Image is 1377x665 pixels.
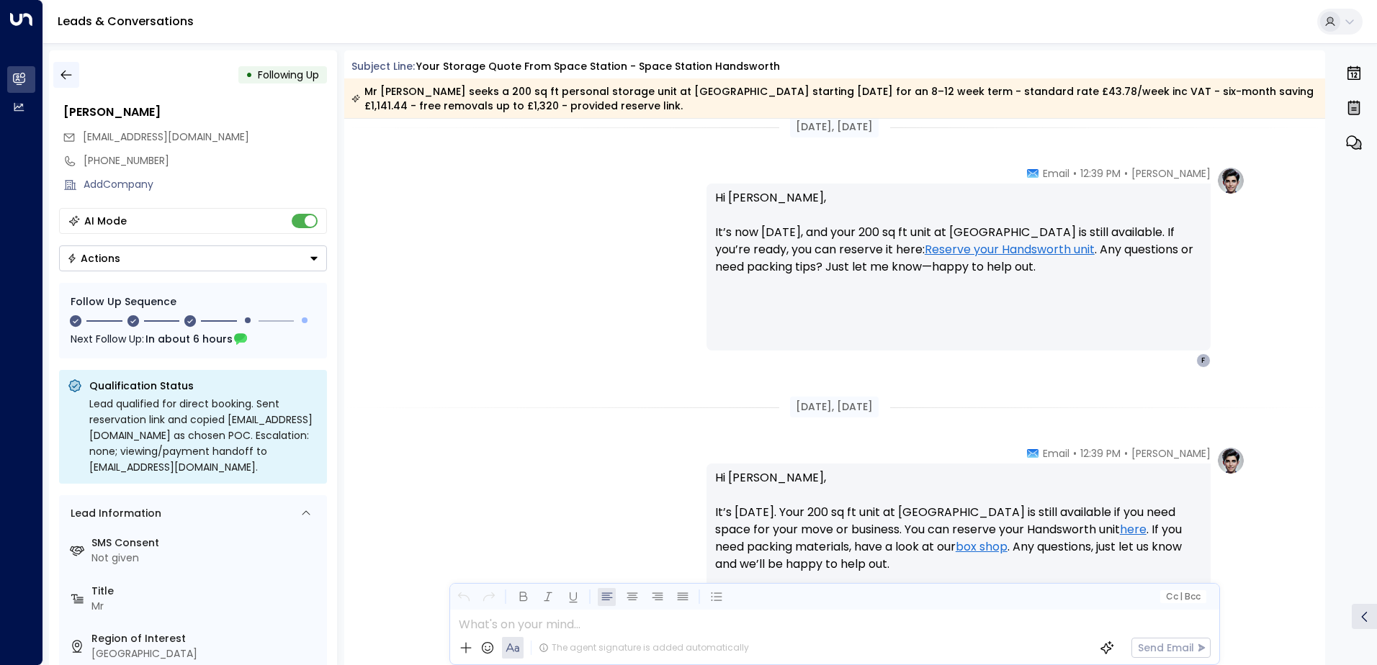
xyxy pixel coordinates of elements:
button: Undo [454,588,472,606]
div: AddCompany [84,177,327,192]
div: [DATE], [DATE] [790,397,879,417]
label: Region of Interest [91,631,321,646]
label: Title [91,584,321,599]
span: • [1124,166,1128,181]
div: [GEOGRAPHIC_DATA] [91,646,321,661]
div: [PERSON_NAME] [63,104,327,121]
div: The agent signature is added automatically [539,641,749,654]
label: SMS Consent [91,535,321,551]
div: Follow Up Sequence [71,294,315,309]
div: Actions [67,252,120,265]
div: F [1196,353,1211,368]
p: Hi [PERSON_NAME], It’s now [DATE], and your 200 sq ft unit at [GEOGRAPHIC_DATA] is still availabl... [715,189,1202,293]
a: box shop [956,538,1008,556]
span: [PERSON_NAME] [1131,446,1211,461]
span: In about 6 hours [145,331,233,347]
span: • [1073,446,1077,461]
div: Button group with a nested menu [59,245,327,271]
div: Your storage quote from Space Station - Space Station Handsworth [416,59,780,74]
span: • [1124,446,1128,461]
span: [PERSON_NAME] [1131,166,1211,181]
button: Actions [59,245,327,271]
div: [PHONE_NUMBER] [84,153,327,168]
a: here [1120,521,1147,538]
div: Mr [PERSON_NAME] seeks a 200 sq ft personal storage unit at [GEOGRAPHIC_DATA] starting [DATE] for... [351,84,1317,113]
div: [DATE], [DATE] [790,117,879,137]
p: Hi [PERSON_NAME], It’s [DATE]. Your 200 sq ft unit at [GEOGRAPHIC_DATA] is still available if you... [715,469,1202,590]
span: fredsmith@gmail.com [83,130,249,145]
div: Lead qualified for direct booking. Sent reservation link and copied [EMAIL_ADDRESS][DOMAIN_NAME] ... [89,396,318,475]
span: Following Up [258,68,319,82]
img: profile-logo.png [1216,446,1245,475]
div: AI Mode [84,214,127,228]
div: Mr [91,599,321,614]
span: Email [1043,446,1069,461]
span: Email [1043,166,1069,181]
span: Subject Line: [351,59,415,73]
button: Redo [480,588,498,606]
span: • [1073,166,1077,181]
span: [EMAIL_ADDRESS][DOMAIN_NAME] [83,130,249,144]
button: Cc|Bcc [1160,590,1206,604]
a: Leads & Conversations [58,13,194,30]
span: Cc Bcc [1165,592,1200,602]
span: | [1180,592,1183,602]
span: 12:39 PM [1080,166,1121,181]
span: 12:39 PM [1080,446,1121,461]
a: Reserve your Handsworth unit [925,241,1095,258]
div: • [246,62,253,88]
div: Not given [91,551,321,566]
p: Qualification Status [89,379,318,393]
img: profile-logo.png [1216,166,1245,195]
div: Next Follow Up: [71,331,315,347]
div: Lead Information [66,506,161,521]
